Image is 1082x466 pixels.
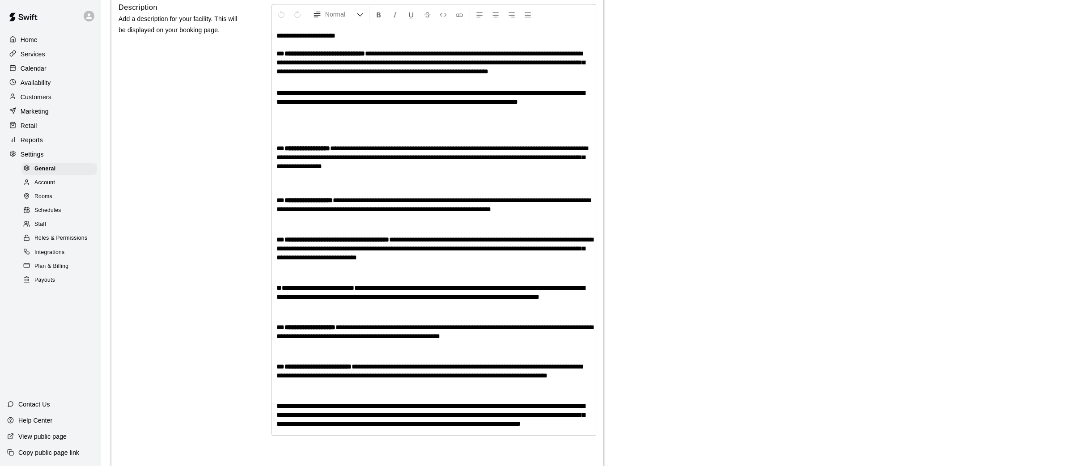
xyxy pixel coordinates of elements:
[34,165,56,174] span: General
[21,162,101,176] a: General
[420,6,435,22] button: Format Strikethrough
[21,273,101,287] a: Payouts
[34,206,61,215] span: Schedules
[7,33,93,47] a: Home
[21,176,101,190] a: Account
[488,6,503,22] button: Center Align
[436,6,451,22] button: Insert Code
[325,10,356,19] span: Normal
[21,35,38,44] p: Home
[21,274,97,287] div: Payouts
[34,220,46,229] span: Staff
[7,133,93,147] a: Reports
[7,47,93,61] a: Services
[18,432,67,441] p: View public page
[504,6,519,22] button: Right Align
[34,234,87,243] span: Roles & Permissions
[452,6,467,22] button: Insert Link
[34,276,55,285] span: Payouts
[21,78,51,87] p: Availability
[21,232,101,246] a: Roles & Permissions
[21,204,101,218] a: Schedules
[21,93,51,102] p: Customers
[21,136,43,144] p: Reports
[7,119,93,132] a: Retail
[21,218,97,231] div: Staff
[290,6,305,22] button: Redo
[472,6,487,22] button: Left Align
[21,259,101,273] a: Plan & Billing
[34,248,65,257] span: Integrations
[21,246,97,259] div: Integrations
[274,6,289,22] button: Undo
[21,177,97,189] div: Account
[21,121,37,130] p: Retail
[403,6,419,22] button: Format Underline
[7,62,93,75] a: Calendar
[21,191,97,203] div: Rooms
[387,6,403,22] button: Format Italics
[21,232,97,245] div: Roles & Permissions
[520,6,535,22] button: Justify Align
[119,2,157,13] h6: Description
[21,246,101,259] a: Integrations
[21,190,101,204] a: Rooms
[7,76,93,89] a: Availability
[34,262,68,271] span: Plan & Billing
[21,163,97,175] div: General
[34,178,55,187] span: Account
[21,50,45,59] p: Services
[21,150,44,159] p: Settings
[7,90,93,104] a: Customers
[371,6,386,22] button: Format Bold
[21,64,47,73] p: Calendar
[18,400,50,409] p: Contact Us
[21,260,97,273] div: Plan & Billing
[7,105,93,118] a: Marketing
[21,204,97,217] div: Schedules
[7,148,93,161] a: Settings
[21,107,49,116] p: Marketing
[21,218,101,232] a: Staff
[34,192,52,201] span: Rooms
[18,448,79,457] p: Copy public page link
[309,6,367,22] button: Formatting Options
[18,416,52,425] p: Help Center
[119,13,243,36] p: Add a description for your facility. This will be displayed on your booking page.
